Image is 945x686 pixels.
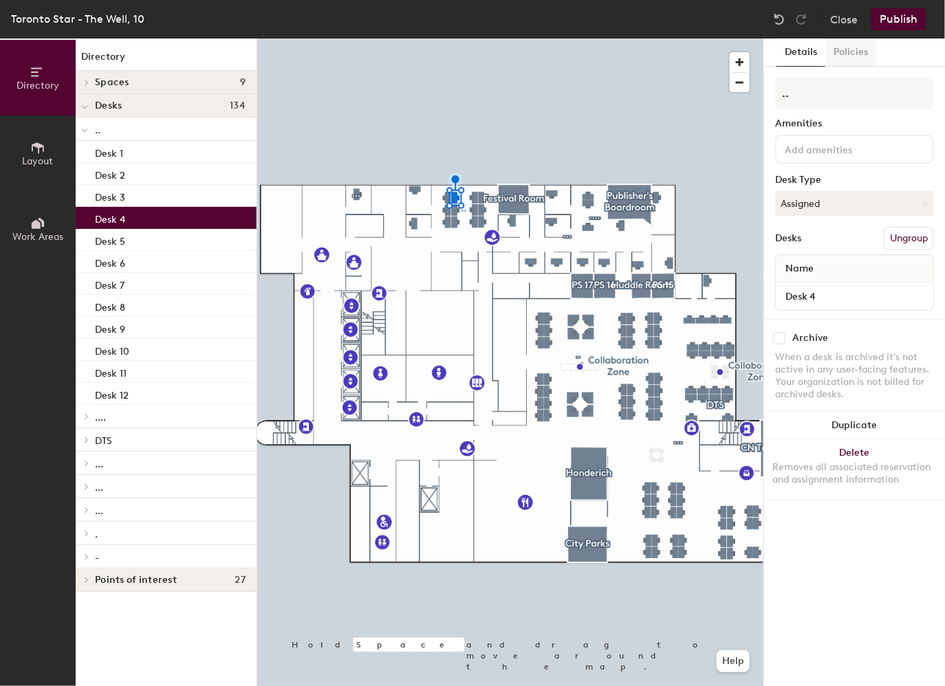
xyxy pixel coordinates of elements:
input: Add amenities [782,140,906,157]
span: 9 [240,77,246,88]
span: ... [95,482,103,494]
button: Ungroup [884,227,934,250]
span: ... [95,505,103,517]
span: Spaces [95,77,129,88]
button: DeleteRemoves all associated reservation and assignment information [764,439,945,500]
span: Points of interest [95,575,177,586]
button: Details [776,38,825,67]
button: Close [830,8,858,30]
span: ... [95,458,103,470]
p: Desk 5 [95,232,125,247]
span: DTS [95,435,112,447]
span: Desks [95,100,122,111]
button: Policies [825,38,876,67]
div: When a desk is archived it's not active in any user-facing features. Your organization is not bil... [775,351,934,401]
button: Assigned [775,191,934,216]
button: Duplicate [764,412,945,439]
div: Desk Type [775,175,934,186]
span: Work Areas [12,231,63,243]
span: 27 [235,575,246,586]
p: Desk 2 [95,166,125,181]
span: . [95,529,98,540]
div: Amenities [775,118,934,129]
img: Redo [794,12,808,26]
p: Desk 10 [95,342,129,357]
div: Removes all associated reservation and assignment information [772,461,937,486]
p: Desk 1 [95,144,123,159]
button: Help [717,650,750,672]
p: Desk 3 [95,188,125,203]
p: Desk 8 [95,298,125,313]
div: Archive [792,333,828,344]
span: Name [779,256,821,281]
p: Desk 9 [95,320,125,335]
p: Desk 6 [95,254,125,269]
span: Directory [17,80,59,91]
p: Desk 12 [95,386,129,401]
span: .... [95,412,106,423]
div: Desks [775,233,801,244]
p: Desk 4 [95,210,125,225]
input: Unnamed desk [779,287,931,306]
button: Publish [871,8,926,30]
div: Toronto Star - The Well, 10 [11,10,144,27]
span: - [95,552,99,564]
span: 134 [230,100,246,111]
img: Undo [772,12,786,26]
p: Desk 11 [95,364,127,379]
span: .. [95,124,100,136]
h1: Directory [76,49,257,71]
span: Layout [23,155,54,167]
p: Desk 7 [95,276,124,291]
